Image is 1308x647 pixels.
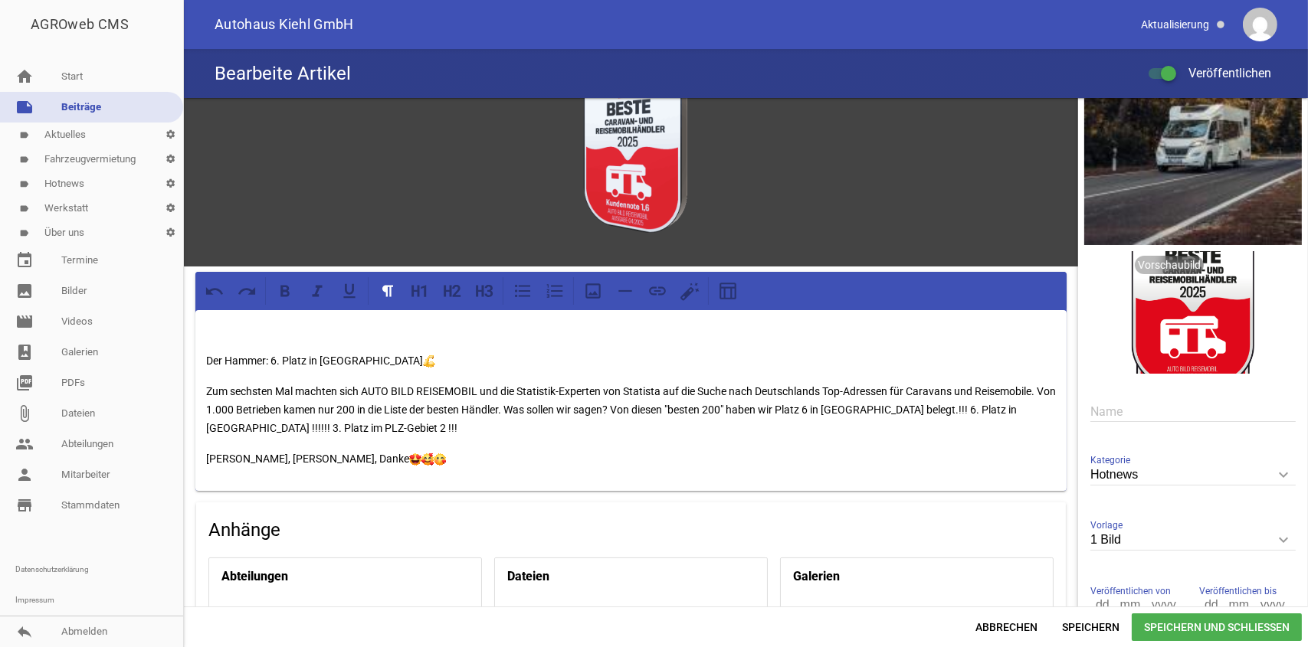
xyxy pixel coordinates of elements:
[1199,595,1225,615] input: dd
[1271,462,1296,487] i: keyboard_arrow_down
[15,466,34,484] i: person
[15,251,34,270] i: event
[15,374,34,392] i: picture_as_pdf
[507,564,549,589] h4: Dateien
[15,98,34,116] i: note
[15,312,34,331] i: movie
[15,622,34,641] i: reply
[1170,66,1271,80] span: Veröffentlichen
[158,172,183,196] i: settings
[221,564,288,589] h4: Abteilungen
[158,123,183,147] i: settings
[15,282,34,300] i: image
[781,595,1053,639] div: Jetzt eine Galerie hinzufügen
[1144,595,1182,615] input: yyyy
[1132,613,1302,641] span: Speichern und Schließen
[215,61,351,86] h4: Bearbeite Artikel
[495,595,767,639] div: Jetzt eine Datei hinzufügen
[15,435,34,453] i: people
[1090,595,1116,615] input: dd
[1050,613,1132,641] span: Speichern
[208,518,1054,542] h4: Anhänge
[19,155,29,165] i: label
[409,453,421,466] img: 😍
[19,130,29,140] i: label
[158,196,183,221] i: settings
[206,449,1056,468] p: [PERSON_NAME], [PERSON_NAME], Danke
[421,453,434,466] img: 🥰
[206,351,1056,370] p: Der Hammer: 6. Platz in [GEOGRAPHIC_DATA]
[19,204,29,214] i: label
[793,564,840,589] h4: Galerien
[434,453,446,466] img: 😘
[1225,595,1253,615] input: mm
[15,496,34,515] i: store_mall_directory
[158,221,183,245] i: settings
[1271,528,1296,552] i: keyboard_arrow_down
[215,18,354,31] span: Autohaus Kiehl GmbH
[963,613,1050,641] span: Abbrechen
[158,147,183,172] i: settings
[15,67,34,86] i: home
[15,404,34,423] i: attach_file
[19,228,29,238] i: label
[206,382,1056,437] p: Zum sechsten Mal machten sich AUTO BILD REISEMOBIL und die Statistik-Experten von Statista auf di...
[1116,595,1144,615] input: mm
[15,343,34,361] i: photo_album
[423,355,435,368] img: 💪
[1199,583,1277,599] span: Veröffentlichen bis
[1135,256,1204,274] div: Vorschaubild
[1090,583,1171,599] span: Veröffentlichen von
[19,179,29,189] i: label
[209,595,481,639] div: Jetzt eine Abteilung hinzufügen
[1253,595,1291,615] input: yyyy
